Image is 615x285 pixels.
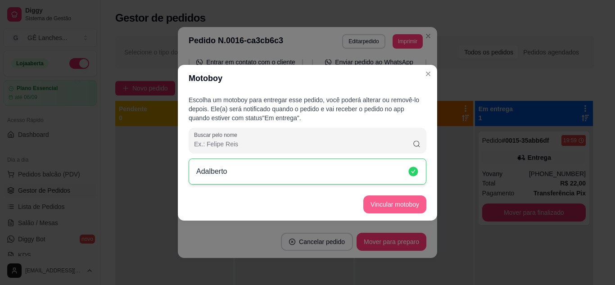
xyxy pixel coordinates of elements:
label: Buscar pelo nome [194,131,240,139]
p: Adalberto [196,166,227,177]
button: Vincular motoboy [363,195,426,213]
input: Buscar pelo nome [194,140,412,149]
button: Close [421,67,435,81]
p: Escolha um motoboy para entregar esse pedido, você poderá alterar ou removê-lo depois. Ele(a) ser... [189,95,426,122]
header: Motoboy [178,65,437,92]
